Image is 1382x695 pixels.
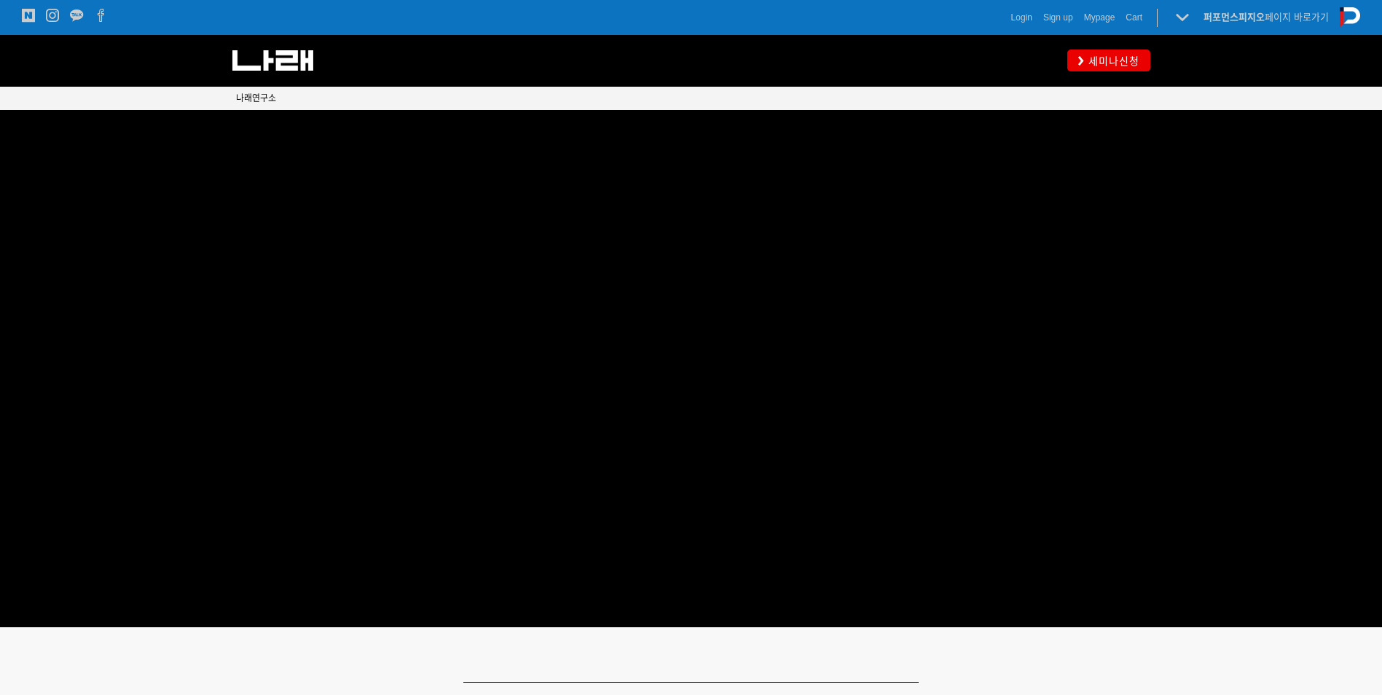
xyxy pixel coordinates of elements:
[236,93,276,103] span: 나래연구소
[1204,12,1329,23] a: 퍼포먼스피지오페이지 바로가기
[1011,10,1032,25] a: Login
[1043,10,1073,25] a: Sign up
[1084,10,1115,25] a: Mypage
[1204,12,1265,23] strong: 퍼포먼스피지오
[1067,50,1150,71] a: 세미나신청
[1084,54,1139,68] span: 세미나신청
[1126,10,1142,25] a: Cart
[236,91,276,106] a: 나래연구소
